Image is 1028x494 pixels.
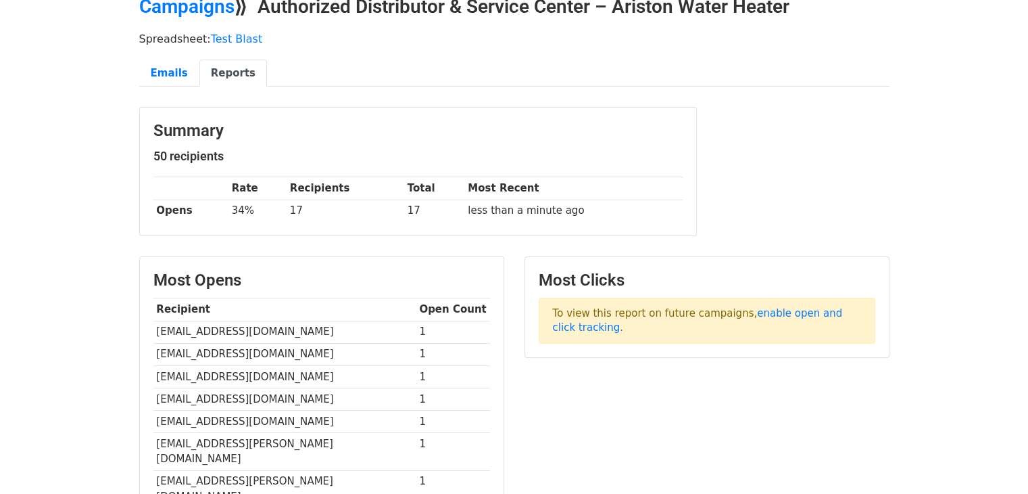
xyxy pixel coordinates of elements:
td: 1 [416,365,490,388]
a: Reports [199,60,267,87]
h5: 50 recipients [153,149,683,164]
th: Recipients [287,177,404,200]
h3: Summary [153,121,683,141]
a: Emails [139,60,199,87]
td: 17 [404,200,465,222]
th: Open Count [416,298,490,321]
td: 1 [416,343,490,365]
td: 1 [416,410,490,432]
h3: Most Opens [153,271,490,290]
th: Most Recent [464,177,682,200]
td: less than a minute ago [464,200,682,222]
td: 34% [228,200,287,222]
td: [EMAIL_ADDRESS][DOMAIN_NAME] [153,343,416,365]
th: Recipient [153,298,416,321]
td: [EMAIL_ADDRESS][DOMAIN_NAME] [153,388,416,410]
th: Total [404,177,465,200]
td: 17 [287,200,404,222]
td: [EMAIL_ADDRESS][DOMAIN_NAME] [153,410,416,432]
td: [EMAIL_ADDRESS][DOMAIN_NAME] [153,365,416,388]
td: 1 [416,388,490,410]
a: Test Blast [211,32,262,45]
td: 1 [416,433,490,471]
td: [EMAIL_ADDRESS][DOMAIN_NAME] [153,321,416,343]
td: 1 [416,321,490,343]
th: Rate [228,177,287,200]
p: Spreadsheet: [139,32,889,46]
th: Opens [153,200,228,222]
p: To view this report on future campaigns, . [539,298,875,344]
h3: Most Clicks [539,271,875,290]
td: [EMAIL_ADDRESS][PERSON_NAME][DOMAIN_NAME] [153,433,416,471]
iframe: Chat Widget [960,429,1028,494]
